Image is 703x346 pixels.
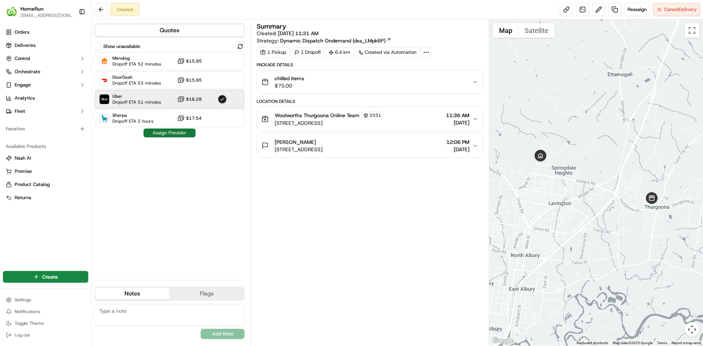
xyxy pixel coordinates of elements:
[112,55,161,61] span: Menulog
[275,112,360,119] span: Woolworths Thurgoona Online Team
[280,37,391,44] a: Dynamic Dispatch Ondemand (dss_LMpk6P)
[518,23,555,38] button: Show satellite imagery
[3,271,88,283] button: Create
[112,80,161,86] span: Dropoff ETA 53 minutes
[257,107,482,131] button: Woolworths Thurgoona Online Team3331[STREET_ADDRESS]11:36 AM[DATE]
[15,108,25,115] span: Fleet
[100,56,109,66] img: Menulog
[15,309,40,315] span: Notifications
[446,112,469,119] span: 11:36 AM
[3,179,88,190] button: Product Catalog
[280,37,386,44] span: Dynamic Dispatch Ondemand (dss_LMpk6P)
[15,82,31,88] span: Engage
[685,322,699,337] button: Map camera controls
[186,115,202,121] span: $17.54
[15,68,40,75] span: Orchestrate
[491,336,515,346] a: Open this area in Google Maps (opens a new window)
[3,152,88,164] button: Nash AI
[275,138,316,146] span: [PERSON_NAME]
[15,55,30,62] span: Control
[186,96,202,102] span: $16.28
[177,96,202,103] button: $16.28
[275,75,304,82] span: chilled items
[257,134,482,157] button: [PERSON_NAME][STREET_ADDRESS]12:06 PM[DATE]
[100,75,109,85] img: DoorDash
[3,79,88,91] button: Engage
[3,105,88,117] button: Fleet
[613,341,652,345] span: Map data ©2025 Google
[3,330,88,340] button: Log out
[3,3,76,21] button: HomeRunHomeRun[EMAIL_ADDRESS][DOMAIN_NAME]
[6,155,85,161] a: Nash AI
[21,12,73,18] button: [EMAIL_ADDRESS][DOMAIN_NAME]
[186,58,202,64] span: $15.95
[15,332,30,338] span: Log out
[3,53,88,64] button: Control
[3,318,88,328] button: Toggle Theme
[672,341,701,345] a: Report a map error
[493,23,518,38] button: Show street map
[6,181,85,188] a: Product Catalog
[3,92,88,104] a: Analytics
[275,119,384,127] span: [STREET_ADDRESS]
[15,297,31,303] span: Settings
[112,118,153,124] span: Dropoff ETA 2 hours
[257,47,290,57] div: 1 Pickup
[3,141,88,152] div: Available Products
[3,123,88,135] div: Favorites
[3,165,88,177] button: Promise
[3,26,88,38] a: Orders
[685,23,699,38] button: Toggle fullscreen view
[100,114,109,123] img: Sherpa
[657,341,667,345] a: Terms (opens in new tab)
[3,40,88,51] a: Deliveries
[3,306,88,317] button: Notifications
[100,94,109,104] img: Uber
[112,61,161,67] span: Dropoff ETA 52 minutes
[6,194,85,201] a: Returns
[257,37,391,44] div: Strategy:
[664,6,697,13] span: Cancel Delivery
[275,82,304,89] span: $75.00
[275,146,323,153] span: [STREET_ADDRESS]
[21,5,44,12] button: HomeRun
[15,194,31,201] span: Returns
[112,74,161,80] span: DoorDash
[257,23,286,30] h3: Summary
[103,43,140,50] label: Show unavailable
[15,168,32,175] span: Promise
[291,47,324,57] div: 1 Dropoff
[257,62,483,68] div: Package Details
[577,341,608,346] button: Keyboard shortcuts
[177,57,202,65] button: $15.95
[369,112,381,118] span: 3331
[15,29,29,36] span: Orders
[177,115,202,122] button: $17.54
[257,98,483,104] div: Location Details
[326,47,354,57] div: 6.4 km
[446,119,469,126] span: [DATE]
[144,129,196,137] button: Assign Provider
[112,99,161,105] span: Dropoff ETA 51 minutes
[6,168,85,175] a: Promise
[42,273,58,280] span: Create
[112,112,153,118] span: Sherpa
[186,77,202,83] span: $15.95
[624,3,650,16] button: Reassign
[257,30,319,37] span: Created:
[15,155,31,161] span: Nash AI
[278,30,319,37] span: [DATE] 11:31 AM
[15,95,35,101] span: Analytics
[446,138,469,146] span: 12:06 PM
[446,146,469,153] span: [DATE]
[6,6,18,18] img: HomeRun
[15,320,44,326] span: Toggle Theme
[170,288,244,300] button: Flags
[491,336,515,346] img: Google
[112,93,161,99] span: Uber
[355,47,420,57] a: Created via Automation
[95,288,170,300] button: Notes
